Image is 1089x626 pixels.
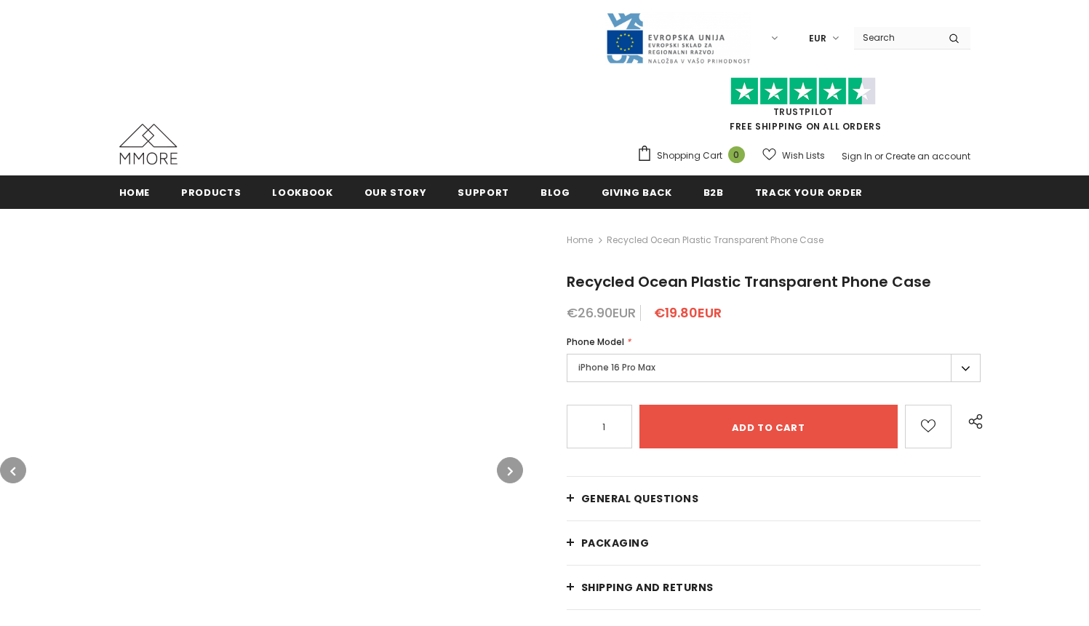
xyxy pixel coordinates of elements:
[728,146,745,163] span: 0
[119,186,151,199] span: Home
[567,336,624,348] span: Phone Model
[272,175,332,208] a: Lookbook
[842,150,872,162] a: Sign In
[854,27,938,48] input: Search Site
[458,186,509,199] span: support
[637,84,970,132] span: FREE SHIPPING ON ALL ORDERS
[567,521,981,565] a: PACKAGING
[657,148,722,163] span: Shopping Cart
[755,186,863,199] span: Track your order
[567,566,981,609] a: Shipping and returns
[540,186,570,199] span: Blog
[730,77,876,106] img: Trust Pilot Stars
[639,405,898,448] input: Add to cart
[567,272,931,292] span: Recycled Ocean Plastic Transparent Phone Case
[581,536,650,550] span: PACKAGING
[703,175,724,208] a: B2B
[181,186,241,199] span: Products
[364,186,427,199] span: Our Story
[567,304,636,322] span: €26.90EUR
[119,175,151,208] a: Home
[782,148,825,163] span: Wish Lists
[762,143,825,168] a: Wish Lists
[703,186,724,199] span: B2B
[885,150,970,162] a: Create an account
[607,231,823,249] span: Recycled Ocean Plastic Transparent Phone Case
[874,150,883,162] span: or
[581,491,699,506] span: General Questions
[602,186,672,199] span: Giving back
[272,186,332,199] span: Lookbook
[181,175,241,208] a: Products
[637,145,752,167] a: Shopping Cart 0
[605,31,751,44] a: Javni Razpis
[364,175,427,208] a: Our Story
[119,124,177,165] img: MMORE Cases
[602,175,672,208] a: Giving back
[567,477,981,520] a: General Questions
[809,31,826,46] span: EUR
[458,175,509,208] a: support
[540,175,570,208] a: Blog
[581,580,714,595] span: Shipping and returns
[567,231,593,249] a: Home
[605,12,751,65] img: Javni Razpis
[773,106,834,118] a: Trustpilot
[755,175,863,208] a: Track your order
[567,354,981,382] label: iPhone 16 Pro Max
[654,304,722,322] span: €19.80EUR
